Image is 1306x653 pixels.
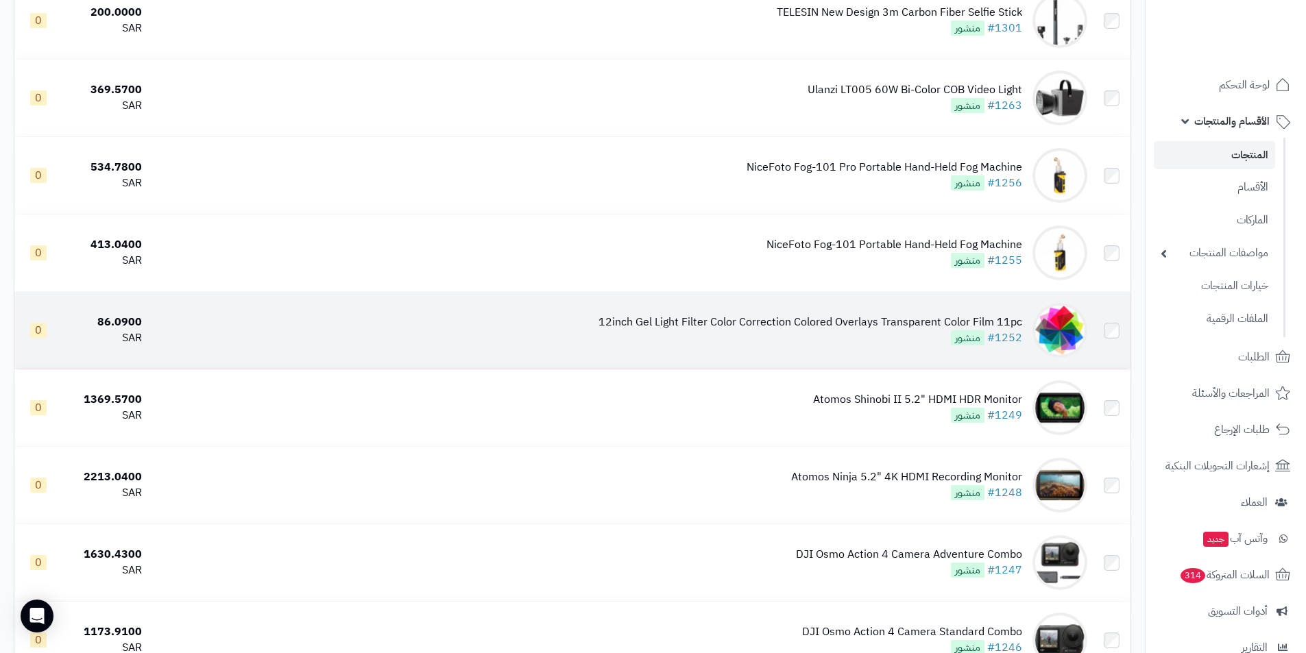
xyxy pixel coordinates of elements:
a: خيارات المنتجات [1154,271,1275,301]
div: SAR [67,408,142,423]
img: 12inch Gel Light Filter Color Correction Colored Overlays Transparent Color Film 11pc [1032,303,1087,358]
div: 413.0400 [67,237,142,253]
span: منشور [951,330,984,345]
span: طلبات الإرجاع [1214,420,1270,439]
div: SAR [67,175,142,191]
div: Atomos Ninja 5.2" 4K HDMI Recording Monitor [791,469,1022,485]
div: 86.0900 [67,315,142,330]
a: السلات المتروكة314 [1154,558,1298,591]
span: منشور [951,563,984,578]
div: Ulanzi LT005 60W Bi-Color COB Video Light [808,82,1022,98]
span: 0 [30,555,47,570]
span: منشور [951,21,984,36]
div: Atomos Shinobi II 5.2" HDMI HDR Monitor [813,392,1022,408]
span: 0 [30,323,47,338]
a: العملاء [1154,486,1298,519]
div: 2213.0400 [67,469,142,485]
a: مواصفات المنتجات [1154,238,1275,268]
span: 0 [30,245,47,260]
a: الماركات [1154,206,1275,235]
span: وآتس آب [1202,529,1268,548]
span: الأقسام والمنتجات [1194,112,1270,131]
img: DJI Osmo Action 4 Camera Adventure Combo [1032,535,1087,590]
span: إشعارات التحويلات البنكية [1165,456,1270,476]
a: أدوات التسويق [1154,595,1298,628]
span: جديد [1203,532,1229,547]
div: 1173.9100 [67,624,142,640]
div: 1369.5700 [67,392,142,408]
div: Open Intercom Messenger [21,600,53,632]
span: منشور [951,98,984,113]
div: 12inch Gel Light Filter Color Correction Colored Overlays Transparent Color Film 11pc [598,315,1022,330]
img: Ulanzi LT005 60W Bi-Color COB Video Light [1032,71,1087,125]
a: المراجعات والأسئلة [1154,377,1298,410]
span: لوحة التحكم [1219,75,1270,95]
span: منشور [951,485,984,500]
img: logo-2.png [1213,18,1293,47]
span: العملاء [1241,493,1268,512]
img: Atomos Ninja 5.2" 4K HDMI Recording Monitor [1032,458,1087,513]
a: لوحة التحكم [1154,69,1298,101]
div: SAR [67,563,142,578]
div: NiceFoto Fog-101 Portable Hand-Held Fog Machine [766,237,1022,253]
span: 0 [30,478,47,493]
span: منشور [951,175,984,190]
a: وآتس آبجديد [1154,522,1298,555]
div: SAR [67,98,142,114]
span: 0 [30,632,47,648]
div: NiceFoto Fog-101 Pro Portable Hand-Held Fog Machine [747,160,1022,175]
a: #1252 [987,330,1022,346]
a: الطلبات [1154,341,1298,373]
div: DJI Osmo Action 4 Camera Adventure Combo [796,547,1022,563]
span: الطلبات [1238,347,1270,367]
span: 0 [30,13,47,28]
a: #1248 [987,484,1022,501]
span: أدوات التسويق [1208,602,1268,621]
span: السلات المتروكة [1179,565,1270,584]
div: 369.5700 [67,82,142,98]
span: منشور [951,408,984,423]
img: NiceFoto Fog-101 Pro Portable Hand-Held Fog Machine [1032,148,1087,203]
span: المراجعات والأسئلة [1192,384,1270,403]
div: SAR [67,485,142,501]
div: 200.0000 [67,5,142,21]
span: 0 [30,400,47,415]
a: الأقسام [1154,173,1275,202]
div: SAR [67,21,142,36]
span: 0 [30,168,47,183]
div: TELESIN New Design 3m Carbon Fiber Selfie Stick [777,5,1022,21]
div: DJI Osmo Action 4 Camera Standard Combo [802,624,1022,640]
img: NiceFoto Fog-101 Portable Hand-Held Fog Machine [1032,225,1087,280]
a: #1249 [987,407,1022,423]
span: 314 [1179,567,1206,584]
span: 0 [30,90,47,106]
a: طلبات الإرجاع [1154,413,1298,446]
a: #1263 [987,97,1022,114]
a: #1247 [987,562,1022,578]
div: SAR [67,330,142,346]
a: #1256 [987,175,1022,191]
div: 534.7800 [67,160,142,175]
a: #1255 [987,252,1022,269]
div: SAR [67,253,142,269]
a: المنتجات [1154,141,1275,169]
img: Atomos Shinobi II 5.2" HDMI HDR Monitor [1032,380,1087,435]
a: الملفات الرقمية [1154,304,1275,334]
div: 1630.4300 [67,547,142,563]
a: #1301 [987,20,1022,36]
span: منشور [951,253,984,268]
a: إشعارات التحويلات البنكية [1154,449,1298,482]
